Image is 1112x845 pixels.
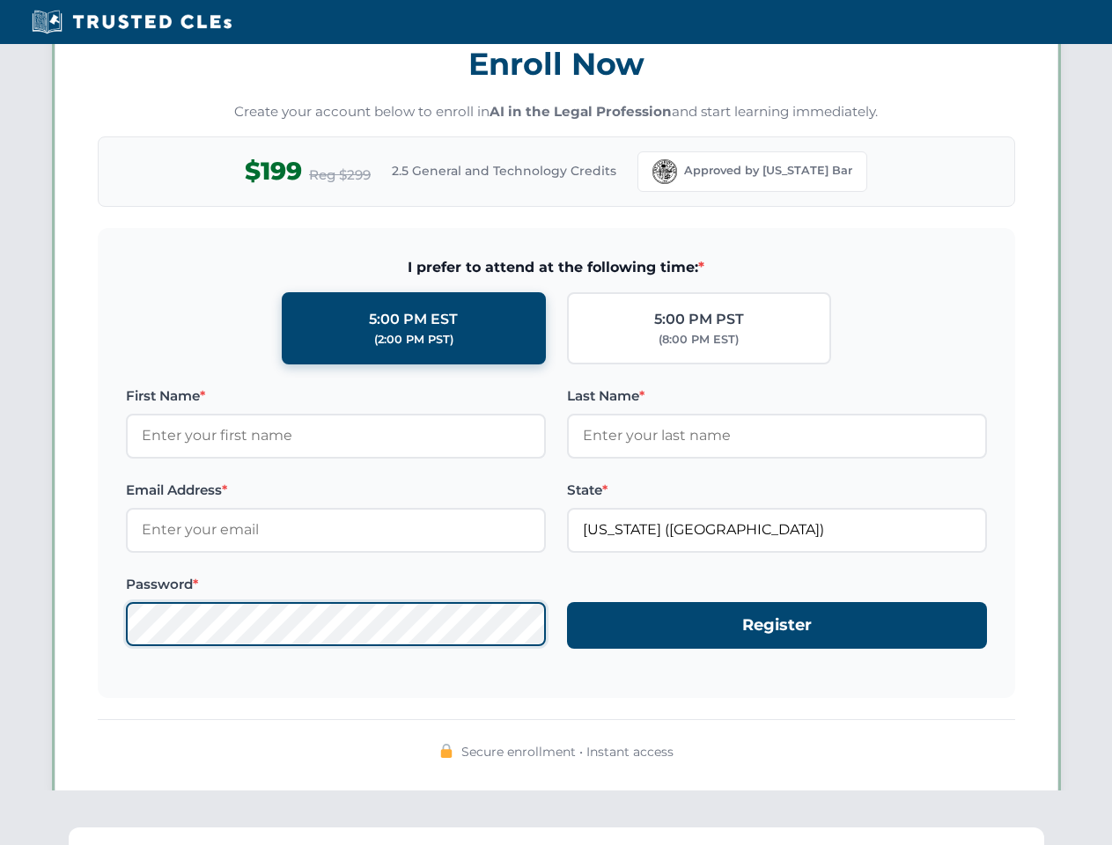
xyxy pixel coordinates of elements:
[567,386,987,407] label: Last Name
[490,103,672,120] strong: AI in the Legal Profession
[126,414,546,458] input: Enter your first name
[567,480,987,501] label: State
[567,414,987,458] input: Enter your last name
[126,386,546,407] label: First Name
[369,308,458,331] div: 5:00 PM EST
[392,161,616,180] span: 2.5 General and Technology Credits
[245,151,302,191] span: $199
[126,508,546,552] input: Enter your email
[652,159,677,184] img: Florida Bar
[98,102,1015,122] p: Create your account below to enroll in and start learning immediately.
[126,256,987,279] span: I prefer to attend at the following time:
[439,744,453,758] img: 🔒
[659,331,739,349] div: (8:00 PM EST)
[461,742,674,761] span: Secure enrollment • Instant access
[374,331,453,349] div: (2:00 PM PST)
[309,165,371,186] span: Reg $299
[126,574,546,595] label: Password
[567,602,987,649] button: Register
[654,308,744,331] div: 5:00 PM PST
[98,36,1015,92] h3: Enroll Now
[684,162,852,180] span: Approved by [US_STATE] Bar
[126,480,546,501] label: Email Address
[567,508,987,552] input: Florida (FL)
[26,9,237,35] img: Trusted CLEs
